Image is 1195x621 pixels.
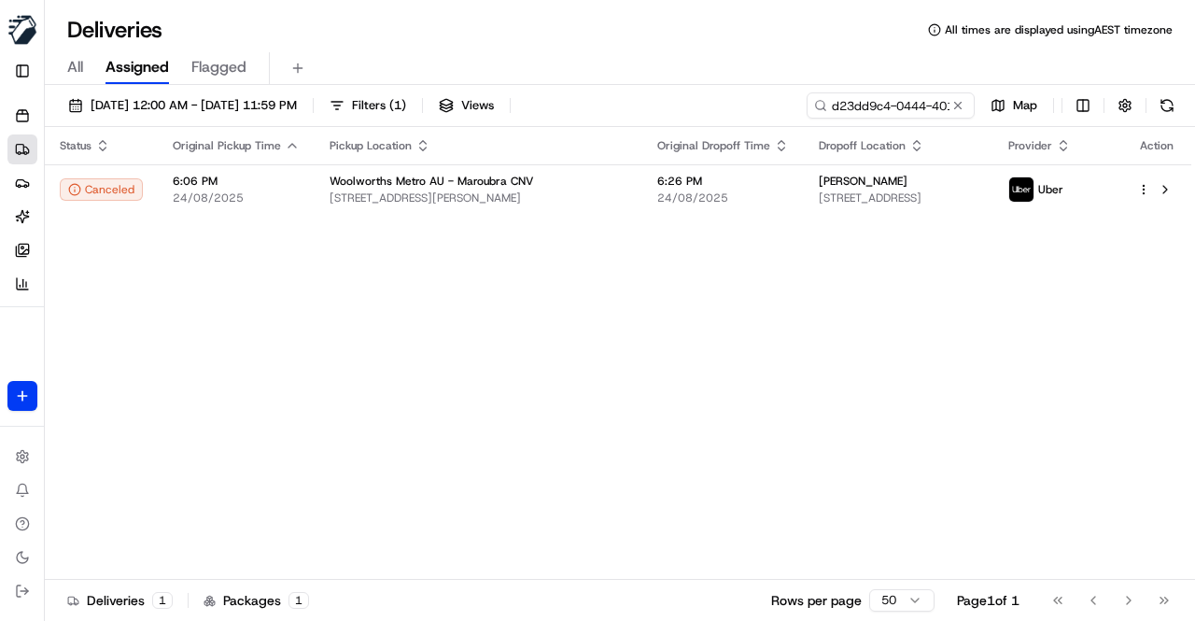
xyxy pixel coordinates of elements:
h1: Deliveries [67,15,162,45]
span: [PERSON_NAME] [819,174,907,189]
span: 6:06 PM [173,174,300,189]
button: [DATE] 12:00 AM - [DATE] 11:59 PM [60,92,305,119]
span: Original Dropoff Time [657,138,770,153]
button: Refresh [1154,92,1180,119]
button: Views [430,92,502,119]
img: MILKRUN [7,15,37,45]
span: ( 1 ) [389,97,406,114]
button: Map [982,92,1046,119]
span: Views [461,97,494,114]
p: Rows per page [771,591,862,610]
span: Original Pickup Time [173,138,281,153]
div: 1 [152,592,173,609]
button: MILKRUN [7,7,37,52]
input: Type to search [807,92,975,119]
div: Packages [204,591,309,610]
div: Page 1 of 1 [957,591,1019,610]
span: Provider [1008,138,1052,153]
span: Assigned [105,56,169,78]
span: [STREET_ADDRESS] [819,191,978,205]
button: Filters(1) [321,92,415,119]
div: 1 [288,592,309,609]
span: [STREET_ADDRESS][PERSON_NAME] [330,191,627,205]
span: All times are displayed using AEST timezone [945,22,1173,37]
button: Canceled [60,178,143,201]
span: Dropoff Location [819,138,906,153]
span: Uber [1038,182,1063,197]
span: 24/08/2025 [657,191,789,205]
span: All [67,56,83,78]
span: [DATE] 12:00 AM - [DATE] 11:59 PM [91,97,297,114]
span: Status [60,138,91,153]
span: 6:26 PM [657,174,789,189]
span: 24/08/2025 [173,191,300,205]
span: Filters [352,97,406,114]
span: Pickup Location [330,138,412,153]
span: Map [1013,97,1037,114]
img: uber-new-logo.jpeg [1009,177,1033,202]
div: Deliveries [67,591,173,610]
span: Woolworths Metro AU - Maroubra CNV [330,174,534,189]
span: Flagged [191,56,246,78]
div: Action [1137,138,1176,153]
